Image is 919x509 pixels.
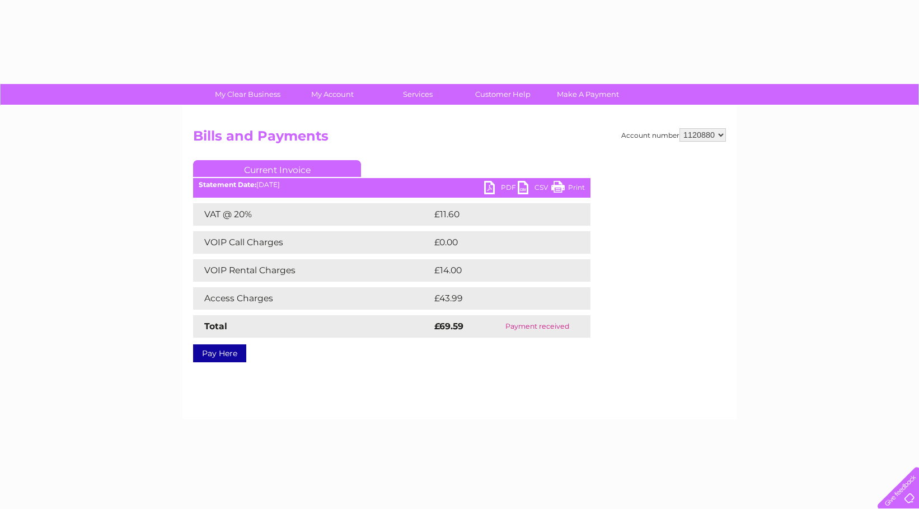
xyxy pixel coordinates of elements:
[484,181,518,197] a: PDF
[193,181,590,189] div: [DATE]
[372,84,464,105] a: Services
[621,128,726,142] div: Account number
[485,315,590,338] td: Payment received
[193,231,432,254] td: VOIP Call Charges
[193,259,432,282] td: VOIP Rental Charges
[518,181,551,197] a: CSV
[193,344,246,362] a: Pay Here
[457,84,549,105] a: Customer Help
[432,231,565,254] td: £0.00
[432,203,566,226] td: £11.60
[551,181,585,197] a: Print
[542,84,634,105] a: Make A Payment
[432,287,568,310] td: £43.99
[287,84,379,105] a: My Account
[201,84,294,105] a: My Clear Business
[204,321,227,331] strong: Total
[432,259,568,282] td: £14.00
[199,180,256,189] b: Statement Date:
[193,287,432,310] td: Access Charges
[193,203,432,226] td: VAT @ 20%
[193,128,726,150] h2: Bills and Payments
[434,321,463,331] strong: £69.59
[193,160,361,177] a: Current Invoice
